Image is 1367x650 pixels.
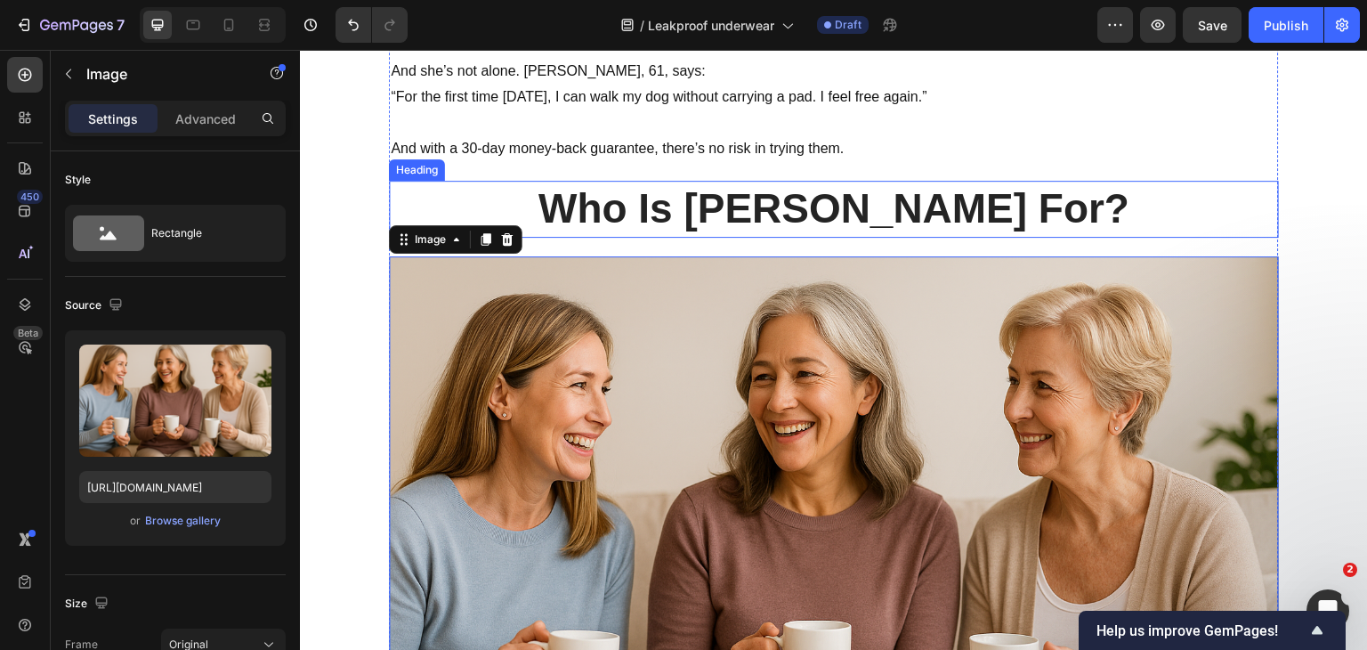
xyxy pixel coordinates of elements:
span: or [130,510,141,532]
span: Leakproof underwear [648,16,774,35]
iframe: Design area [300,50,1367,650]
div: Image [111,182,150,198]
div: Undo/Redo [336,7,408,43]
p: Image [86,63,238,85]
button: Publish [1249,7,1323,43]
button: Save [1183,7,1242,43]
span: / [640,16,644,35]
img: preview-image [79,345,271,457]
div: 450 [17,190,43,204]
div: Size [65,592,112,616]
div: Source [65,294,126,318]
button: Show survey - Help us improve GemPages! [1096,620,1328,641]
p: 7 [117,14,125,36]
div: Browse gallery [145,513,221,529]
div: Rectangle [151,213,260,254]
span: 2 [1343,563,1357,577]
div: Style [65,172,91,188]
p: Settings [88,110,138,128]
button: 7 [7,7,133,43]
p: Advanced [175,110,236,128]
iframe: Intercom live chat [1306,589,1349,632]
input: https://example.com/image.jpg [79,471,271,503]
span: Help us improve GemPages! [1096,622,1306,639]
span: Draft [835,17,861,33]
div: Publish [1264,16,1308,35]
div: Beta [13,326,43,340]
button: Browse gallery [144,512,222,530]
span: Save [1198,18,1227,33]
